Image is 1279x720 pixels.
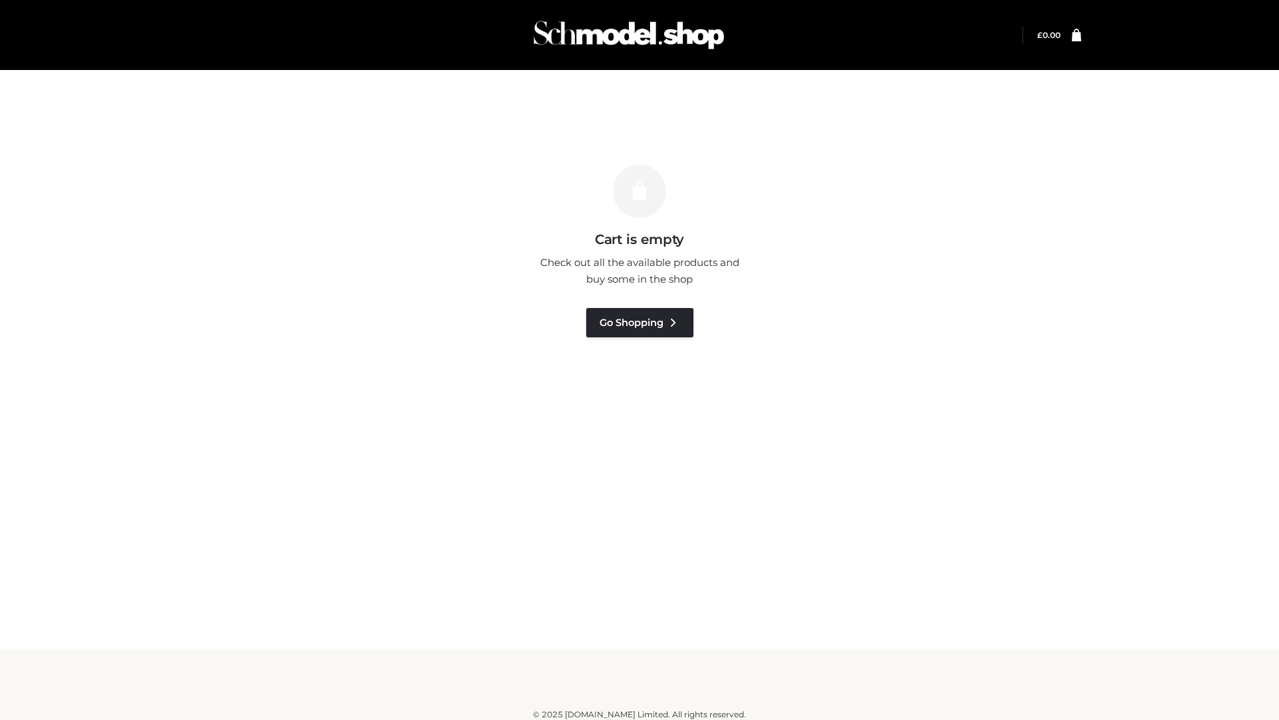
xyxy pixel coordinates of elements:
[529,9,729,61] img: Schmodel Admin 964
[228,231,1051,247] h3: Cart is empty
[1037,30,1043,40] span: £
[586,308,693,337] a: Go Shopping
[533,254,746,288] p: Check out all the available products and buy some in the shop
[1037,30,1061,40] bdi: 0.00
[1037,30,1061,40] a: £0.00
